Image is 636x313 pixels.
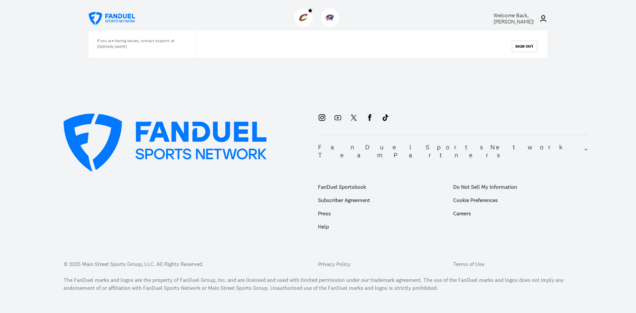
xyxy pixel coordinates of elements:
[318,207,453,220] a: Press
[64,276,572,292] div: The FanDuel marks and logos are the property of FanDuel Group, Inc. and are licensed and used wit...
[64,260,310,268] p: © 2025 Main Street Sports Group, LLC. All Rights Reserved.
[294,22,315,28] a: CavaliersCavaliers
[478,12,547,25] a: Welcome Back,[PERSON_NAME]!
[299,13,308,22] img: Cavaliers
[318,193,453,207] a: Subscriber Agreement
[453,180,572,193] a: Do Not Sell My Information
[318,260,453,268] a: Privacy Policy
[318,143,584,159] h2: FanDuel Sports Network Team Partners
[494,12,534,25] span: Welcome Back, [PERSON_NAME] !
[453,207,572,220] a: Careers
[321,22,342,28] a: Blue JacketsBlue Jackets
[97,38,175,49] a: If you are having issues, contact support at[DOMAIN_NAME]
[89,12,135,25] a: FanDuel Sports Network
[512,41,537,52] button: SIGN OUT
[453,197,498,203] a: Cookie Preferences
[453,260,572,268] a: Terms of Use
[318,180,453,193] a: FanDuel Sportsbook
[318,220,453,233] a: Help
[326,13,334,22] img: Blue Jackets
